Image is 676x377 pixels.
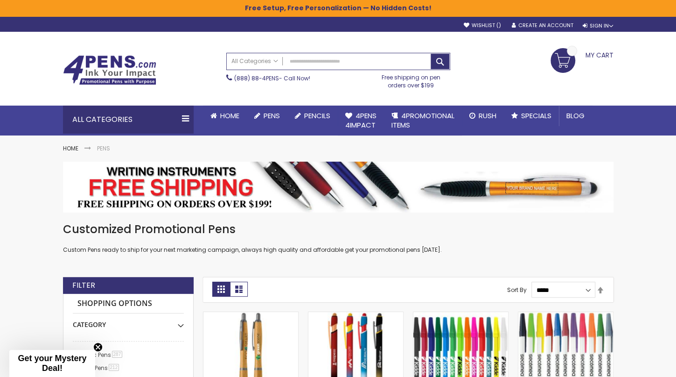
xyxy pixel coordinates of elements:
a: Superhero Ellipse Softy Pen with Stylus - Laser Engraved [308,312,403,320]
a: Metal Pens212 [76,364,123,372]
div: All Categories [63,106,194,134]
a: Belfast Value Stick Pen [518,312,613,320]
a: 4Pens4impact [338,106,384,136]
strong: Pens [97,144,110,152]
a: Belfast B Value Stick Pen [413,312,508,320]
a: Bamboo Sophisticate Pen - ColorJet Imprint [203,312,298,320]
label: Sort By [507,286,527,294]
span: Rush [479,111,496,121]
strong: Grid [212,282,230,297]
a: Home [203,106,247,126]
div: Category [73,313,184,329]
a: Rush [462,106,504,126]
span: 4PROMOTIONAL ITEMS [391,111,454,130]
span: Home [220,111,239,121]
a: (888) 88-4PENS [234,74,279,82]
div: Sign In [582,22,613,29]
span: Pens [264,111,280,121]
strong: Shopping Options [73,294,184,314]
div: Get your Mystery Deal!Close teaser [9,350,95,377]
span: 287 [112,351,123,358]
span: Blog [566,111,585,121]
a: Blog [559,106,592,126]
span: 212 [109,364,119,371]
span: All Categories [231,57,278,65]
button: Close teaser [93,342,103,352]
span: Pencils [304,111,330,121]
img: Pens [63,162,613,212]
a: Home [63,144,78,152]
a: Pencils [287,106,338,126]
a: Specials [504,106,559,126]
span: - Call Now! [234,74,310,82]
a: Wishlist [463,22,501,29]
strong: Filter [72,280,95,291]
img: 4Pens Custom Pens and Promotional Products [63,55,156,85]
h1: Customized Promotional Pens [63,222,613,237]
span: Specials [521,111,551,121]
div: Free shipping on pen orders over $199 [372,70,450,89]
a: Create an Account [511,22,573,29]
a: Plastic Pens287 [76,351,126,359]
a: 4PROMOTIONALITEMS [384,106,462,136]
span: Get your Mystery Deal! [18,354,86,373]
div: Custom Pens ready to ship for your next marketing campaign, always high quality and affordable ge... [63,222,613,254]
a: All Categories [227,53,283,69]
a: Pens [247,106,287,126]
span: 4Pens 4impact [345,111,376,130]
